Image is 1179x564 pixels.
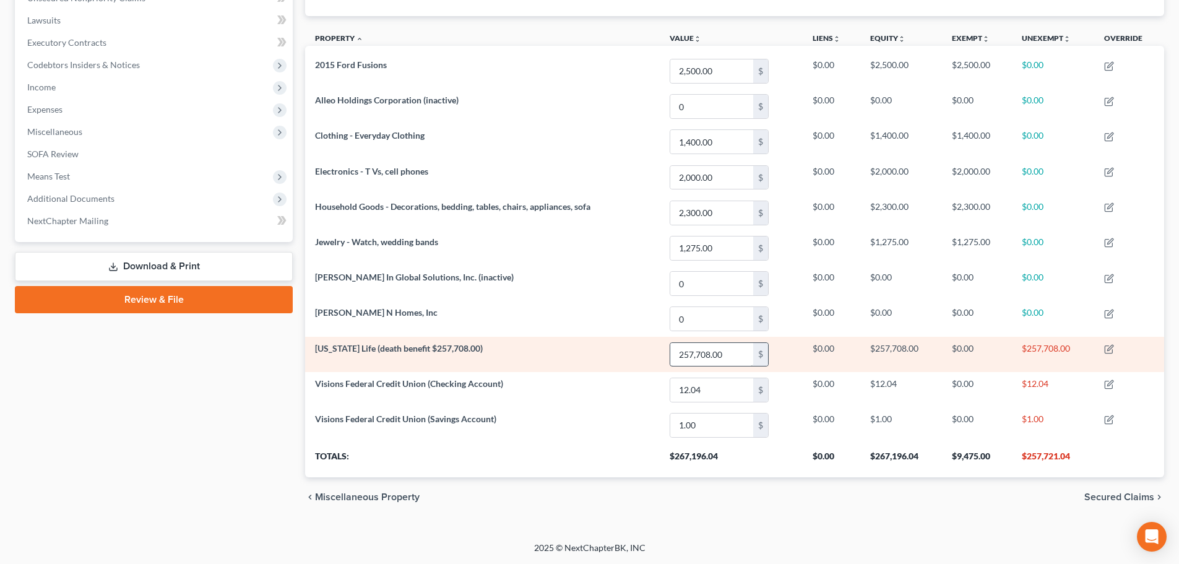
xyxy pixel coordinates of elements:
td: $2,500.00 [860,53,942,89]
span: NextChapter Mailing [27,215,108,226]
input: 0.00 [670,236,753,260]
button: chevron_left Miscellaneous Property [305,492,420,502]
input: 0.00 [670,343,753,367]
span: Expenses [27,104,63,115]
td: $12.04 [1012,372,1094,407]
span: Electronics - T Vs, cell phones [315,166,428,176]
td: $2,000.00 [942,160,1012,195]
span: Additional Documents [27,193,114,204]
input: 0.00 [670,95,753,118]
span: SOFA Review [27,149,79,159]
span: Executory Contracts [27,37,106,48]
input: 0.00 [670,201,753,225]
a: Property expand_less [315,33,363,43]
div: $ [753,414,768,437]
span: Clothing - Everyday Clothing [315,130,425,141]
div: $ [753,272,768,295]
div: $ [753,201,768,225]
td: $0.00 [1012,160,1094,195]
td: $0.00 [942,302,1012,337]
input: 0.00 [670,130,753,154]
td: $1,275.00 [860,230,942,266]
i: unfold_more [898,35,905,43]
span: Household Goods - Decorations, bedding, tables, chairs, appliances, sofa [315,201,590,212]
td: $0.00 [803,372,860,407]
a: NextChapter Mailing [17,210,293,232]
div: $ [753,343,768,367]
a: Review & File [15,286,293,313]
input: 0.00 [670,307,753,331]
input: 0.00 [670,272,753,295]
div: $ [753,307,768,331]
td: $257,708.00 [860,337,942,372]
a: Liensunfold_more [813,33,840,43]
span: Jewelry - Watch, wedding bands [315,236,438,247]
td: $1,400.00 [942,124,1012,160]
th: $0.00 [803,443,860,477]
td: $0.00 [1012,302,1094,337]
td: $0.00 [860,89,942,124]
th: $267,196.04 [860,443,942,477]
td: $0.00 [803,53,860,89]
input: 0.00 [670,414,753,437]
a: Exemptunfold_more [952,33,990,43]
input: 0.00 [670,166,753,189]
td: $0.00 [803,337,860,372]
td: $0.00 [1012,230,1094,266]
i: chevron_left [305,492,315,502]
td: $0.00 [1012,124,1094,160]
button: Secured Claims chevron_right [1084,492,1164,502]
div: $ [753,378,768,402]
td: $0.00 [803,195,860,230]
a: Download & Print [15,252,293,281]
i: chevron_right [1154,492,1164,502]
td: $0.00 [803,124,860,160]
td: $0.00 [803,89,860,124]
a: Equityunfold_more [870,33,905,43]
input: 0.00 [670,378,753,402]
a: SOFA Review [17,143,293,165]
span: 2015 Ford Fusions [315,59,387,70]
td: $0.00 [803,160,860,195]
td: $0.00 [942,266,1012,301]
div: $ [753,236,768,260]
td: $0.00 [803,230,860,266]
div: $ [753,166,768,189]
th: Totals: [305,443,660,477]
td: $2,300.00 [942,195,1012,230]
td: $2,000.00 [860,160,942,195]
span: Income [27,82,56,92]
th: Override [1094,26,1164,54]
td: $12.04 [860,372,942,407]
td: $2,500.00 [942,53,1012,89]
td: $0.00 [803,407,860,443]
td: $0.00 [942,407,1012,443]
span: Miscellaneous Property [315,492,420,502]
i: unfold_more [833,35,840,43]
td: $0.00 [1012,89,1094,124]
span: [PERSON_NAME] In Global Solutions, Inc. (inactive) [315,272,514,282]
td: $257,708.00 [1012,337,1094,372]
th: $257,721.04 [1012,443,1094,477]
td: $1.00 [1012,407,1094,443]
span: Secured Claims [1084,492,1154,502]
i: expand_less [356,35,363,43]
span: Means Test [27,171,70,181]
i: unfold_more [1063,35,1071,43]
div: $ [753,59,768,83]
td: $0.00 [1012,53,1094,89]
a: Executory Contracts [17,32,293,54]
a: Valueunfold_more [670,33,701,43]
td: $0.00 [942,337,1012,372]
i: unfold_more [694,35,701,43]
td: $2,300.00 [860,195,942,230]
span: Alleo Holdings Corporation (inactive) [315,95,459,105]
div: $ [753,130,768,154]
td: $1.00 [860,407,942,443]
td: $1,400.00 [860,124,942,160]
td: $0.00 [860,302,942,337]
td: $0.00 [803,302,860,337]
span: Codebtors Insiders & Notices [27,59,140,70]
span: Visions Federal Credit Union (Checking Account) [315,378,503,389]
a: Unexemptunfold_more [1022,33,1071,43]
